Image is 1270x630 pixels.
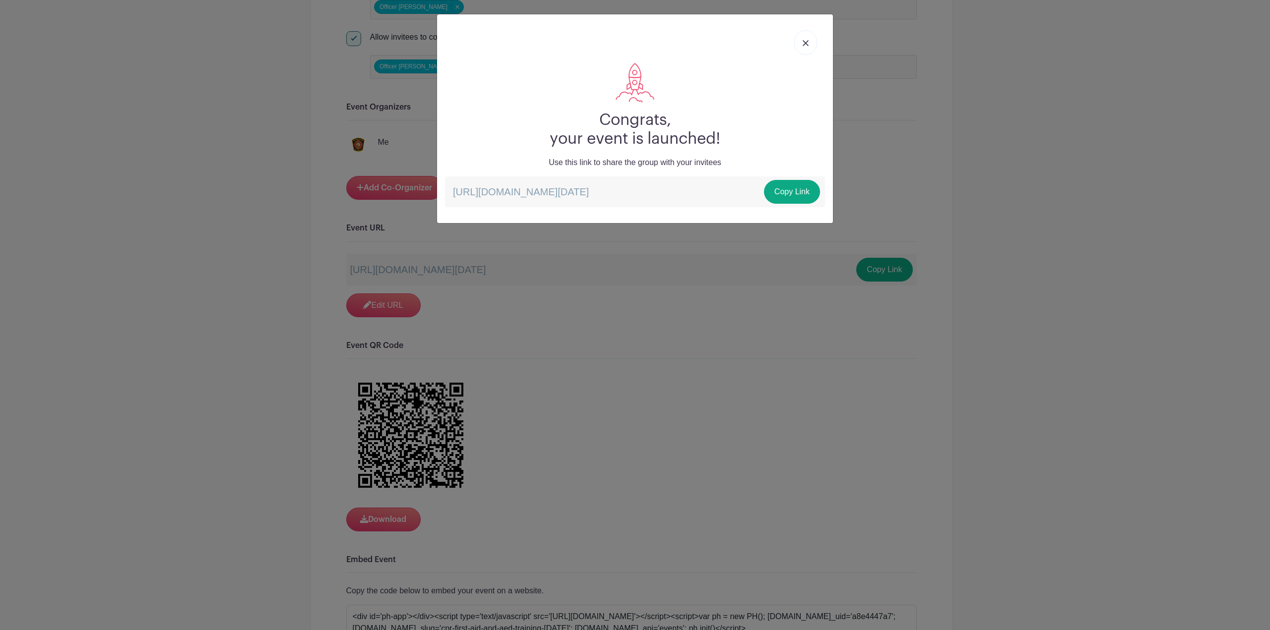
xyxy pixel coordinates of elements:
p: Use this link to share the group with your invitees [445,157,825,169]
img: rocket-da9a8572226980f26bfc5974814f0c2ee1a6ab50d376292718498fe37755c64b.svg [616,63,655,103]
a: Copy Link [764,180,820,204]
p: [URL][DOMAIN_NAME][DATE] [445,176,825,207]
h2: Congrats, your event is launched! [445,111,825,149]
img: close_button-5f87c8562297e5c2d7936805f587ecaba9071eb48480494691a3f1689db116b3.svg [803,40,809,46]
